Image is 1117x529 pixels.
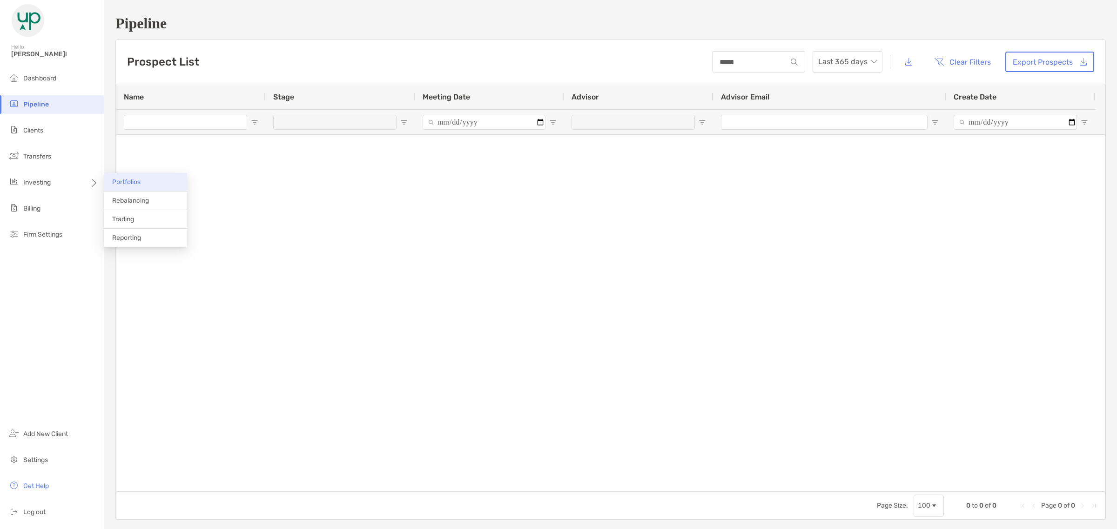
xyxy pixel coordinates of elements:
[1030,502,1037,509] div: Previous Page
[1058,502,1062,509] span: 0
[423,93,470,101] span: Meeting Date
[423,115,545,130] input: Meeting Date Filter Input
[23,231,62,238] span: Firm Settings
[23,508,46,516] span: Log out
[992,502,996,509] span: 0
[927,52,998,72] button: Clear Filters
[127,55,199,68] h3: Prospect List
[11,50,98,58] span: [PERSON_NAME]!
[721,93,769,101] span: Advisor Email
[1071,502,1075,509] span: 0
[23,74,56,82] span: Dashboard
[8,124,20,135] img: clients icon
[791,59,798,66] img: input icon
[124,93,144,101] span: Name
[1005,52,1094,72] a: Export Prospects
[23,100,49,108] span: Pipeline
[1079,502,1086,509] div: Next Page
[1081,119,1088,126] button: Open Filter Menu
[8,72,20,83] img: dashboard icon
[572,93,599,101] span: Advisor
[549,119,557,126] button: Open Filter Menu
[972,502,978,509] span: to
[8,428,20,439] img: add_new_client icon
[400,119,408,126] button: Open Filter Menu
[112,178,141,186] span: Portfolios
[966,502,970,509] span: 0
[1041,502,1056,509] span: Page
[8,506,20,517] img: logout icon
[112,197,149,205] span: Rebalancing
[914,495,944,517] div: Page Size
[23,430,68,438] span: Add New Client
[112,215,134,223] span: Trading
[8,150,20,161] img: transfers icon
[23,456,48,464] span: Settings
[273,93,294,101] span: Stage
[23,126,43,134] span: Clients
[8,176,20,187] img: investing icon
[8,98,20,109] img: pipeline icon
[985,502,991,509] span: of
[115,15,1106,32] h1: Pipeline
[8,202,20,213] img: billing icon
[877,502,908,509] div: Page Size:
[954,93,996,101] span: Create Date
[918,502,930,509] div: 100
[8,454,20,465] img: settings icon
[8,480,20,491] img: get-help icon
[23,482,49,490] span: Get Help
[954,115,1077,130] input: Create Date Filter Input
[23,152,51,160] span: Transfers
[124,115,247,130] input: Name Filter Input
[979,502,983,509] span: 0
[23,205,40,212] span: Billing
[699,119,706,126] button: Open Filter Menu
[251,119,258,126] button: Open Filter Menu
[818,52,877,72] span: Last 365 days
[931,119,939,126] button: Open Filter Menu
[1090,502,1097,509] div: Last Page
[8,228,20,239] img: firm-settings icon
[721,115,928,130] input: Advisor Email Filter Input
[23,179,51,186] span: Investing
[112,234,141,242] span: Reporting
[11,4,45,37] img: Zoe Logo
[1063,502,1070,509] span: of
[1019,502,1026,509] div: First Page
